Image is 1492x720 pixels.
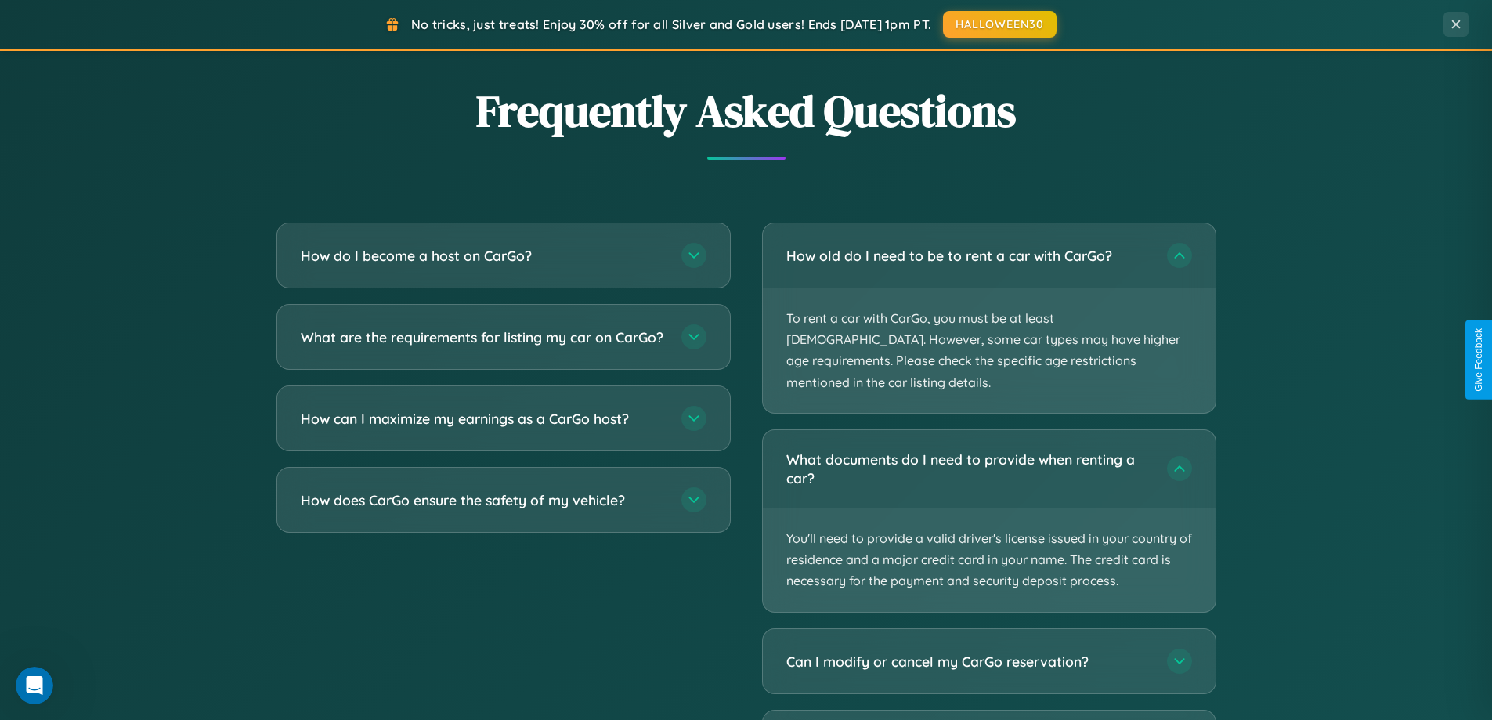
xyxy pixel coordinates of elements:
span: No tricks, just treats! Enjoy 30% off for all Silver and Gold users! Ends [DATE] 1pm PT. [411,16,931,32]
button: HALLOWEEN30 [943,11,1057,38]
h3: How does CarGo ensure the safety of my vehicle? [301,490,666,510]
div: Give Feedback [1473,328,1484,392]
h3: What are the requirements for listing my car on CarGo? [301,327,666,347]
h3: What documents do I need to provide when renting a car? [786,450,1151,488]
iframe: Intercom live chat [16,667,53,704]
h3: Can I modify or cancel my CarGo reservation? [786,651,1151,671]
p: To rent a car with CarGo, you must be at least [DEMOGRAPHIC_DATA]. However, some car types may ha... [763,288,1216,413]
h3: How old do I need to be to rent a car with CarGo? [786,246,1151,266]
h3: How can I maximize my earnings as a CarGo host? [301,409,666,429]
p: You'll need to provide a valid driver's license issued in your country of residence and a major c... [763,508,1216,612]
h2: Frequently Asked Questions [276,81,1216,141]
h3: How do I become a host on CarGo? [301,246,666,266]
